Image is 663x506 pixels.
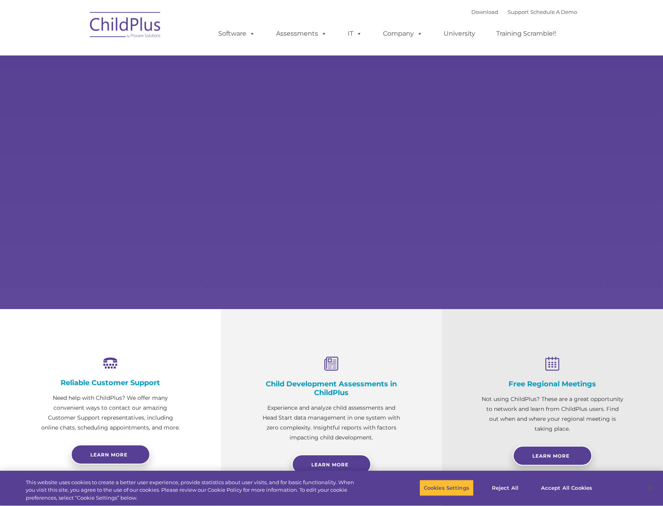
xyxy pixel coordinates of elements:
a: University [436,26,483,42]
a: Training Scramble!! [488,26,564,42]
h4: Reliable Customer Support [40,378,181,387]
button: Close [642,479,659,496]
span: Learn More [532,453,570,459]
a: IT [340,26,370,42]
a: Learn more [71,445,150,464]
button: Cookies Settings [419,479,474,496]
div: This website uses cookies to create a better user experience, provide statistics about user visit... [26,479,365,502]
a: Assessments [268,26,335,42]
font: | [471,9,577,15]
a: Company [375,26,431,42]
a: Learn More [292,454,371,474]
p: Experience and analyze child assessments and Head Start data management in one system with zero c... [261,403,402,443]
p: Need help with ChildPlus? We offer many convenient ways to contact our amazing Customer Support r... [40,393,181,433]
span: Learn more [90,452,128,458]
span: Learn More [311,462,349,468]
a: Schedule A Demo [530,9,577,15]
button: Reject All [480,479,530,496]
h4: Child Development Assessments in ChildPlus [261,380,402,397]
button: Accept All Cookies [537,479,596,496]
a: Learn More [513,446,592,466]
p: Not using ChildPlus? These are a great opportunity to network and learn from ChildPlus users. Fin... [482,394,623,434]
h4: Free Regional Meetings [482,380,623,388]
img: ChildPlus by Procare Solutions [86,6,165,46]
a: Support [508,9,529,15]
a: Software [210,26,263,42]
a: Download [471,9,498,15]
